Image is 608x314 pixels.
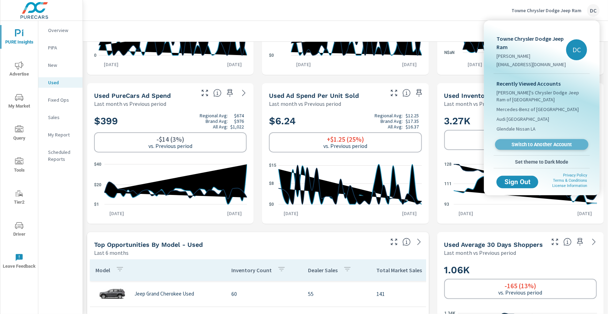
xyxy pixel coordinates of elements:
[552,183,587,188] a: License Information
[499,141,584,148] span: Switch to Another Account
[497,116,549,123] span: Audi [GEOGRAPHIC_DATA]
[553,178,587,183] a: Terms & Conditions
[566,39,587,60] div: DC
[497,34,566,51] p: Towne Chrysler Dodge Jeep Ram
[497,159,587,165] span: Set theme to Dark Mode
[497,89,587,103] span: [PERSON_NAME]'s Chrysler Dodge Jeep Ram of [GEOGRAPHIC_DATA]
[563,173,587,178] a: Privacy Policy
[497,53,566,60] p: [PERSON_NAME]
[502,179,533,185] span: Sign Out
[497,61,566,68] p: [EMAIL_ADDRESS][DOMAIN_NAME]
[497,176,538,188] button: Sign Out
[494,156,590,168] button: Set theme to Dark Mode
[497,79,587,88] p: Recently Viewed Accounts
[497,106,579,113] span: Mercedes-Benz of [GEOGRAPHIC_DATA]
[495,139,588,150] a: Switch to Another Account
[497,125,536,132] span: Glendale Nissan LA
